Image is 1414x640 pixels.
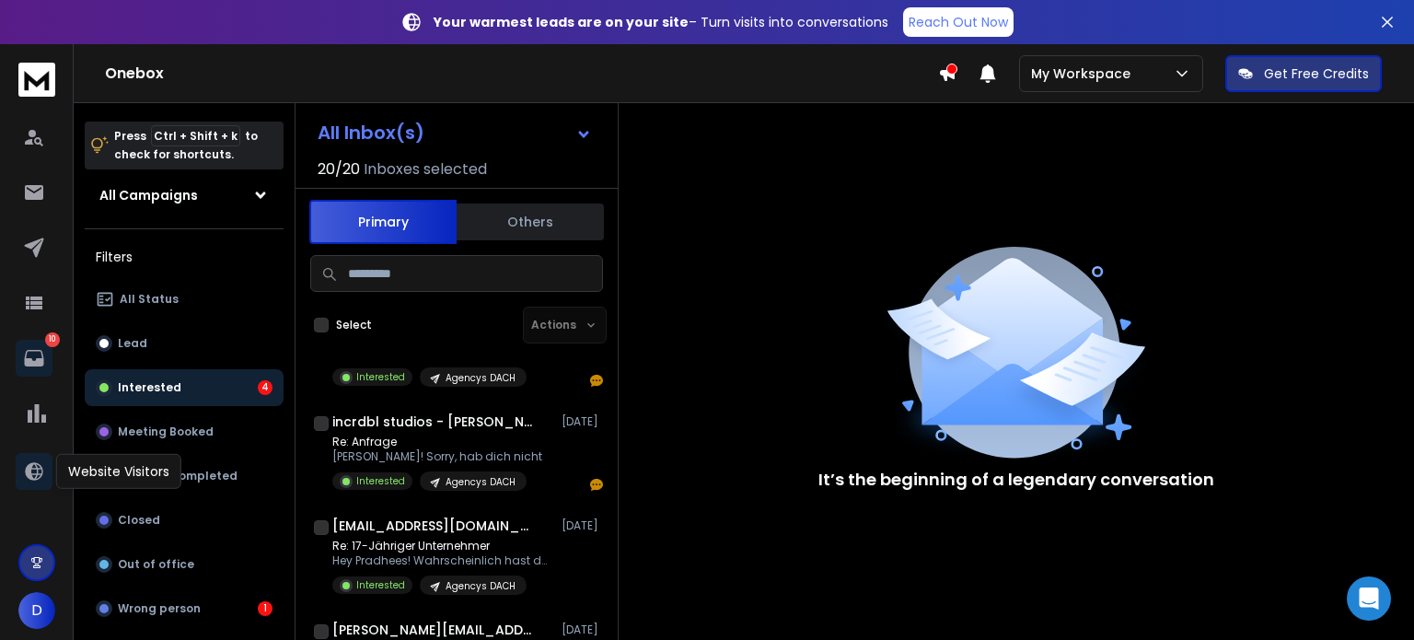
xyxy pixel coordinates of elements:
strong: Your warmest leads are on your site [434,13,689,31]
button: All Status [85,281,284,318]
a: Reach Out Now [903,7,1014,37]
button: Get Free Credits [1225,55,1382,92]
p: Interested [356,474,405,488]
p: Get Free Credits [1264,64,1369,83]
h3: Inboxes selected [364,158,487,180]
button: All Inbox(s) [303,114,607,151]
button: All Campaigns [85,177,284,214]
h1: [EMAIL_ADDRESS][DOMAIN_NAME] [332,517,535,535]
div: Open Intercom Messenger [1347,576,1391,621]
img: logo [18,63,55,97]
p: Reach Out Now [909,13,1008,31]
button: Lead [85,325,284,362]
button: Wrong person1 [85,590,284,627]
p: Interested [356,578,405,592]
span: Ctrl + Shift + k [151,125,240,146]
button: Meeting Completed [85,458,284,495]
p: Lead [118,336,147,351]
p: 10 [45,332,60,347]
p: Re: 17-Jähriger Unternehmer [332,539,553,553]
a: 10 [16,340,52,377]
label: Select [336,318,372,332]
p: It’s the beginning of a legendary conversation [818,467,1214,493]
h1: incrdbl studios - [PERSON_NAME] [332,413,535,431]
button: Meeting Booked [85,413,284,450]
p: Wrong person [118,601,201,616]
p: – Turn visits into conversations [434,13,888,31]
p: [DATE] [562,414,603,429]
p: My Workspace [1031,64,1138,83]
p: [DATE] [562,623,603,637]
button: Out of office [85,546,284,583]
button: Closed [85,502,284,539]
p: Press to check for shortcuts. [114,127,258,164]
p: Out of office [118,557,194,572]
button: Others [457,202,604,242]
h1: [PERSON_NAME][EMAIL_ADDRESS][DOMAIN_NAME] [332,621,535,639]
p: Interested [356,370,405,384]
div: 1 [258,601,272,616]
p: Re: Anfrage [332,435,542,449]
p: Hey Pradhees! Wahrscheinlich hast du gerade [332,553,553,568]
button: Primary [309,200,457,244]
p: Meeting Booked [118,425,214,439]
p: Agencys DACH [446,371,516,385]
h1: All Campaigns [99,186,198,204]
p: Agencys DACH [446,475,516,489]
h1: Onebox [105,63,938,85]
h3: Filters [85,244,284,270]
p: Agencys DACH [446,579,516,593]
p: [PERSON_NAME]! Sorry, hab dich nicht [332,449,542,464]
p: All Status [120,292,179,307]
button: D [18,592,55,629]
h1: All Inbox(s) [318,123,424,142]
button: Interested4 [85,369,284,406]
p: Closed [118,513,160,528]
p: [DATE] [562,518,603,533]
div: 4 [258,380,272,395]
div: Website Visitors [56,454,181,489]
span: 20 / 20 [318,158,360,180]
p: Interested [118,380,181,395]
